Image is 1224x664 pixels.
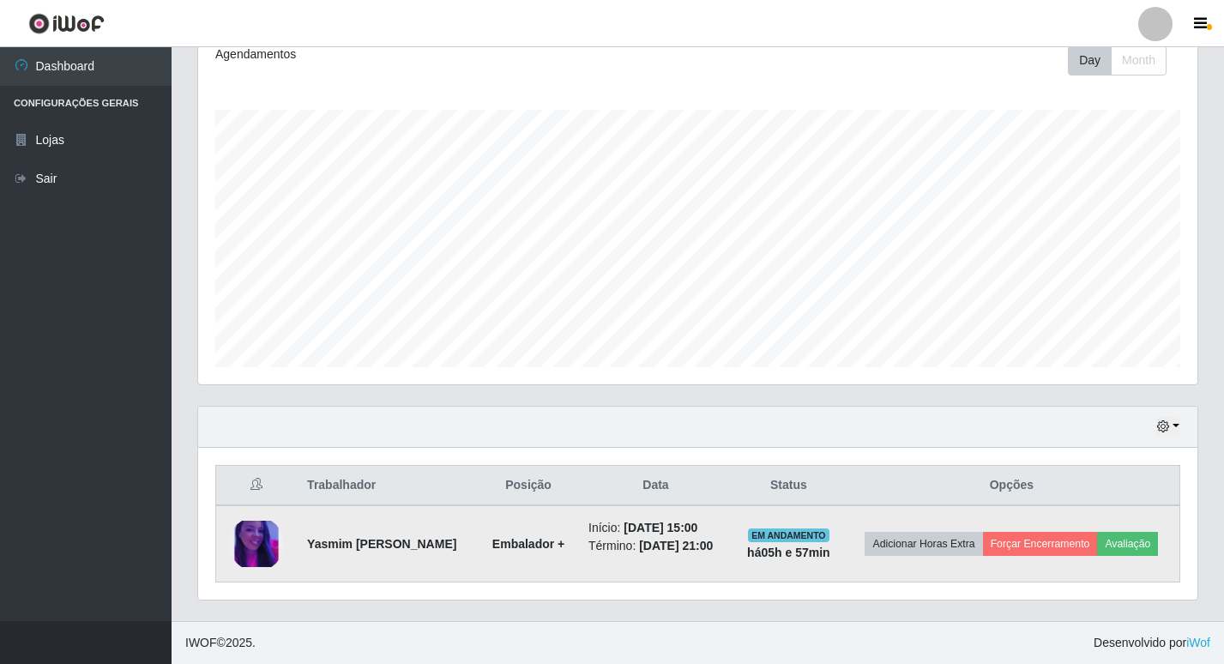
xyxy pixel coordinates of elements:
span: © 2025 . [185,634,256,652]
div: Toolbar with button groups [1068,45,1180,75]
button: Month [1111,45,1167,75]
strong: há 05 h e 57 min [747,546,830,559]
button: Day [1068,45,1112,75]
div: First group [1068,45,1167,75]
th: Data [578,466,733,506]
span: EM ANDAMENTO [748,528,829,542]
th: Posição [479,466,578,506]
li: Término: [588,537,723,555]
th: Trabalhador [297,466,479,506]
button: Forçar Encerramento [983,532,1098,556]
div: Agendamentos [215,45,602,63]
strong: Embalador + [492,537,564,551]
strong: Yasmim [PERSON_NAME] [307,537,456,551]
button: Adicionar Horas Extra [865,532,982,556]
img: CoreUI Logo [28,13,105,34]
span: Desenvolvido por [1094,634,1210,652]
img: 1704253310544.jpeg [229,521,284,568]
a: iWof [1186,636,1210,649]
th: Status [733,466,844,506]
th: Opções [844,466,1180,506]
time: [DATE] 21:00 [639,539,713,552]
time: [DATE] 15:00 [624,521,697,534]
li: Início: [588,519,723,537]
span: IWOF [185,636,217,649]
button: Avaliação [1097,532,1158,556]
